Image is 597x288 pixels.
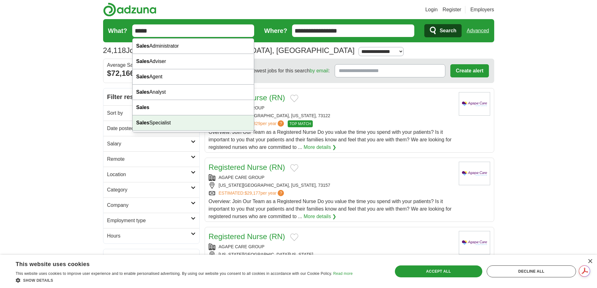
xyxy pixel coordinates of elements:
[103,3,156,17] img: Adzuna logo
[304,213,337,220] a: More details ❯
[290,95,298,102] button: Add to favorite jobs
[107,109,191,117] h2: Sort by
[290,164,298,172] button: Add to favorite jobs
[459,231,490,254] img: Agape Care Group logo
[209,182,454,189] div: [US_STATE][GEOGRAPHIC_DATA], [US_STATE], 73157
[133,54,254,69] div: Adviser
[133,85,254,100] div: Analyst
[310,68,328,73] a: by email
[487,265,576,277] div: Decline all
[16,259,337,268] div: This website uses cookies
[107,232,191,240] h2: Hours
[136,89,149,95] strong: Sales
[278,120,284,127] span: ?
[136,120,149,125] strong: Sales
[209,232,285,241] a: Registered Nurse (RN)
[588,259,592,264] div: Close
[288,120,312,127] span: TOP MATCH
[223,67,330,75] span: Receive the newest jobs for this search :
[103,45,126,56] span: 24,118
[103,46,355,55] h1: Jobs in [US_STATE][GEOGRAPHIC_DATA], [GEOGRAPHIC_DATA]
[440,24,456,37] span: Search
[103,167,199,182] a: Location
[450,64,489,77] button: Create alert
[103,213,199,228] a: Employment type
[107,171,191,178] h2: Location
[107,217,191,224] h2: Employment type
[424,24,462,37] button: Search
[209,129,452,150] span: Overview: Join Our Team as a Registered Nurse Do you value the time you spend with your patients?...
[133,69,254,85] div: Agent
[103,151,199,167] a: Remote
[264,26,287,35] label: Where?
[133,39,254,54] div: Administrator
[103,136,199,151] a: Salary
[304,144,337,151] a: More details ❯
[23,278,53,283] span: Show details
[107,140,191,148] h2: Salary
[136,105,149,110] strong: Sales
[16,277,353,283] div: Show details
[103,105,199,121] a: Sort by
[107,155,191,163] h2: Remote
[136,74,149,79] strong: Sales
[103,88,199,105] h2: Filter results
[209,199,452,219] span: Overview: Join Our Team as a Registered Nurse Do you value the time you spend with your patients?...
[107,68,196,79] div: $72,166
[107,186,191,194] h2: Category
[244,191,260,196] span: $29,177
[103,121,199,136] a: Date posted
[136,43,149,49] strong: Sales
[133,131,254,146] div: [DOMAIN_NAME]
[133,115,254,131] div: Specialist
[209,163,285,171] a: Registered Nurse (RN)
[103,228,199,243] a: Hours
[425,6,437,13] a: Login
[16,271,332,276] span: This website uses cookies to improve user experience and to enable personalised advertising. By u...
[107,253,196,262] h2: Popular searches
[107,125,191,132] h2: Date posted
[107,63,196,68] div: Average Salary
[136,59,149,64] strong: Sales
[103,182,199,197] a: Category
[108,26,127,35] label: What?
[107,202,191,209] h2: Company
[459,92,490,116] img: Agape Care Group logo
[219,244,264,249] a: AGAPE CARE GROUP
[395,265,482,277] div: Accept all
[103,197,199,213] a: Company
[443,6,461,13] a: Register
[459,162,490,185] img: Agape Care Group logo
[219,175,264,180] a: AGAPE CARE GROUP
[470,6,494,13] a: Employers
[467,24,489,37] a: Advanced
[290,233,298,241] button: Add to favorite jobs
[333,271,353,276] a: Read more, opens a new window
[209,251,454,258] div: [US_STATE][GEOGRAPHIC_DATA][US_STATE]
[209,113,454,119] div: [US_STATE][GEOGRAPHIC_DATA], [US_STATE], 73122
[219,190,285,196] a: ESTIMATED:$29,177per year?
[278,190,284,196] span: ?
